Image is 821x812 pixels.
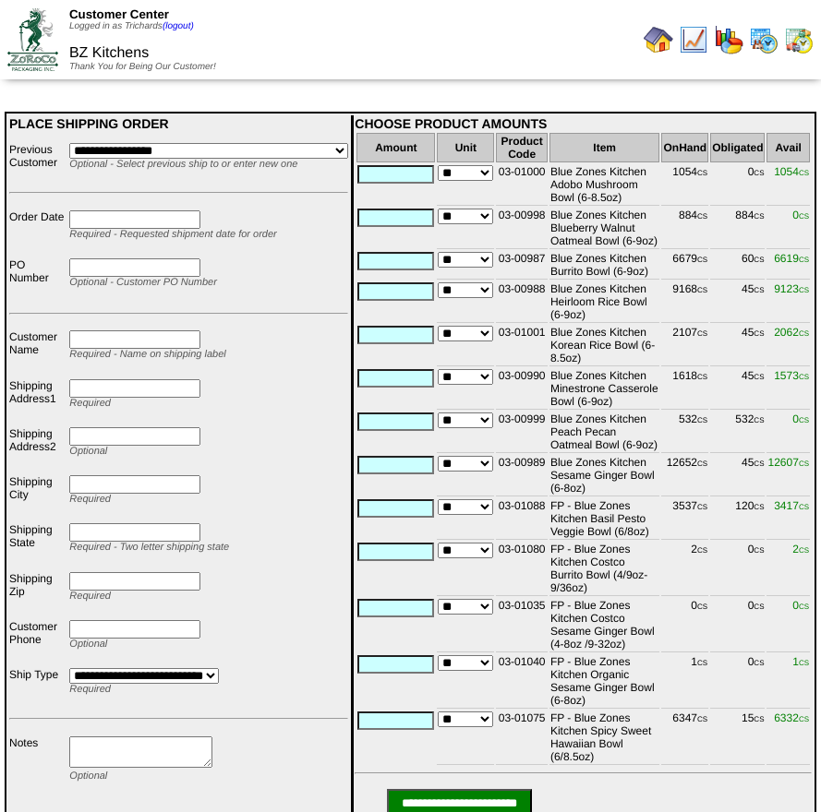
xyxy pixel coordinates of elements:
span: 0 [792,209,809,221]
td: Blue Zones Kitchen Minestrone Casserole Bowl (6-9oz) [549,368,660,410]
td: 1618 [661,368,708,410]
span: CS [754,460,764,468]
span: BZ Kitchens [69,45,149,61]
img: home.gif [644,25,673,54]
td: Shipping State [8,522,66,568]
td: Notes [8,735,66,805]
span: Required [69,684,111,695]
span: CS [697,169,707,177]
td: FP - Blue Zones Kitchen Organic Sesame Ginger Bowl (6-8oz) [549,654,660,709]
span: CS [799,603,809,611]
th: Unit [437,133,494,162]
td: Customer Phone [8,619,66,665]
span: 2062 [774,326,809,339]
span: Optional - Customer PO Number [69,277,217,288]
th: Item [549,133,660,162]
span: CS [697,329,707,338]
span: Required [69,591,111,602]
td: 03-01000 [496,164,548,206]
a: (logout) [163,21,194,31]
th: Obligated [710,133,765,162]
td: FP - Blue Zones Kitchen Costco Burrito Bowl (4/9oz-9/36oz) [549,542,660,596]
td: FP - Blue Zones Kitchen Costco Sesame Ginger Bowl (4-8oz /9-32oz) [549,598,660,652]
span: CS [799,256,809,264]
img: calendarinout.gif [784,25,814,54]
td: Blue Zones Kitchen Korean Rice Bowl (6-8.5oz) [549,325,660,366]
td: Blue Zones Kitchen Peach Pecan Oatmeal Bowl (6-9oz) [549,412,660,453]
span: CS [754,503,764,511]
td: 3537 [661,498,708,540]
td: 532 [710,412,765,453]
span: CS [754,416,764,424]
span: CS [697,256,707,264]
img: calendarprod.gif [749,25,779,54]
th: OnHand [661,133,708,162]
span: Optional - Select previous ship to or enter new one [69,159,297,170]
span: 1 [792,655,809,668]
span: CS [754,546,764,555]
td: FP - Blue Zones Kitchen Basil Pesto Veggie Bowl (6/8oz) [549,498,660,540]
td: 120 [710,498,765,540]
td: 884 [661,208,708,249]
td: Blue Zones Kitchen Burrito Bowl (6-9oz) [549,251,660,280]
td: 03-01040 [496,654,548,709]
td: 45 [710,368,765,410]
span: CS [697,416,707,424]
td: Shipping Zip [8,571,66,617]
span: 2 [792,543,809,555]
td: 1 [661,654,708,709]
span: CS [697,460,707,468]
td: 884 [710,208,765,249]
td: 1054 [661,164,708,206]
td: 15 [710,710,765,765]
span: 6619 [774,252,809,265]
span: Required - Requested shipment date for order [69,229,276,240]
span: CS [754,603,764,611]
span: CS [799,286,809,294]
td: FP - Blue Zones Kitchen Spicy Sweet Hawaiian Bowl (6/8.5oz) [549,710,660,765]
img: line_graph.gif [679,25,708,54]
td: Order Date [8,209,66,256]
span: Customer Center [69,7,169,21]
td: 45 [710,325,765,366]
span: CS [754,286,764,294]
td: 03-00998 [496,208,548,249]
span: CS [799,715,809,723]
span: CS [799,460,809,468]
div: CHOOSE PRODUCT AMOUNTS [355,116,812,131]
span: CS [754,212,764,221]
span: CS [697,373,707,381]
td: Blue Zones Kitchen Adobo Mushroom Bowl (6-8.5oz) [549,164,660,206]
span: 3417 [774,499,809,512]
td: Shipping City [8,474,66,520]
td: 60 [710,251,765,280]
td: 6347 [661,710,708,765]
span: CS [799,212,809,221]
span: CS [697,286,707,294]
td: 0 [710,654,765,709]
th: Avail [767,133,810,162]
td: 03-00989 [496,455,548,496]
span: 1573 [774,369,809,382]
div: PLACE SHIPPING ORDER [9,116,348,131]
td: Blue Zones Kitchen Sesame Ginger Bowl (6-8oz) [549,455,660,496]
td: 03-01001 [496,325,548,366]
span: CS [697,503,707,511]
span: CS [697,659,707,667]
span: CS [799,329,809,338]
td: 9168 [661,281,708,323]
span: CS [799,416,809,424]
span: CS [754,659,764,667]
span: CS [799,503,809,511]
span: CS [697,603,707,611]
span: CS [754,256,764,264]
th: Product Code [496,133,548,162]
td: 03-01080 [496,542,548,596]
td: 0 [710,542,765,596]
td: Shipping Address2 [8,426,66,472]
span: Optional [69,639,107,650]
span: Optional [69,446,107,457]
img: graph.gif [714,25,743,54]
td: 45 [710,281,765,323]
td: 03-00988 [496,281,548,323]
